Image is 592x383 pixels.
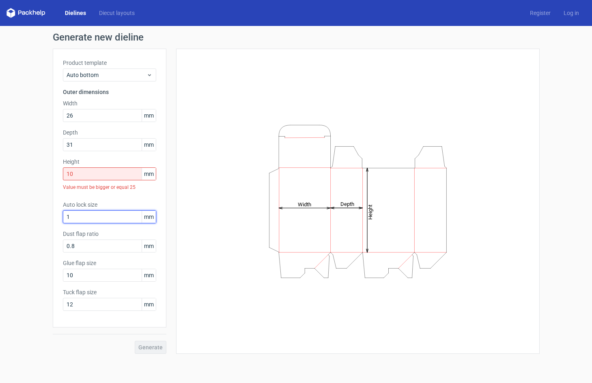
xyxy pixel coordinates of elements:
label: Dust flap ratio [63,230,156,238]
label: Tuck flap size [63,288,156,296]
h3: Outer dimensions [63,88,156,96]
span: mm [142,269,156,281]
label: Glue flap size [63,259,156,267]
a: Dielines [58,9,93,17]
label: Depth [63,128,156,137]
h1: Generate new dieline [53,32,540,42]
tspan: Depth [340,201,354,207]
label: Auto lock size [63,201,156,209]
tspan: Width [297,201,311,207]
span: mm [142,211,156,223]
span: mm [142,298,156,310]
a: Log in [557,9,586,17]
a: Diecut layouts [93,9,141,17]
a: Register [523,9,557,17]
span: mm [142,139,156,151]
label: Width [63,99,156,107]
span: mm [142,168,156,180]
span: Auto bottom [67,71,146,79]
label: Product template [63,59,156,67]
tspan: Height [367,204,373,219]
label: Height [63,158,156,166]
span: mm [142,240,156,252]
div: Value must be bigger or equal 25 [63,180,156,194]
span: mm [142,109,156,122]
